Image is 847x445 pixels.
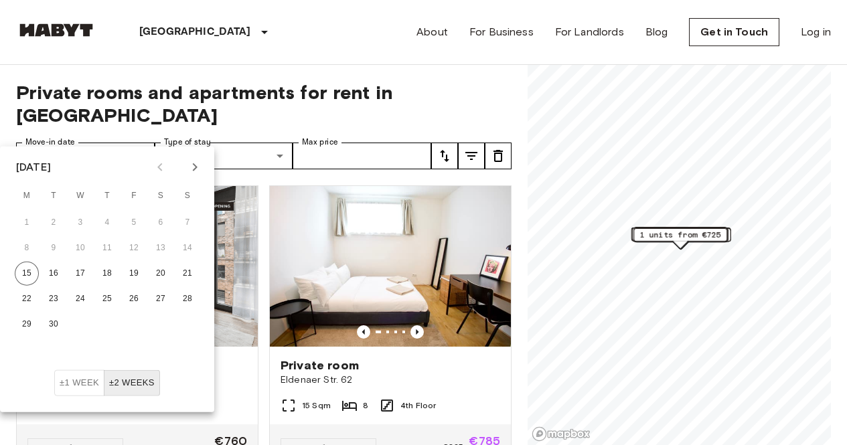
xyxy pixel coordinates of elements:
[281,373,500,387] span: Eldenaer Str. 62
[42,262,66,286] button: 16
[281,357,359,373] span: Private room
[16,23,96,37] img: Habyt
[95,287,119,311] button: 25
[25,137,75,148] label: Move-in date
[689,18,779,46] a: Get in Touch
[302,399,331,412] span: 15 Sqm
[149,262,173,286] button: 20
[54,370,104,396] button: ±1 week
[645,24,668,40] a: Blog
[175,287,200,311] button: 28
[633,228,727,249] div: Map marker
[15,262,39,286] button: 15
[633,228,727,248] div: Map marker
[139,24,251,40] p: [GEOGRAPHIC_DATA]
[15,183,39,209] span: Monday
[469,24,534,40] a: For Business
[68,183,92,209] span: Wednesday
[183,156,206,179] button: Next month
[632,228,730,248] div: Map marker
[485,143,512,169] button: tune
[149,183,173,209] span: Saturday
[42,313,66,337] button: 30
[68,287,92,311] button: 24
[631,228,730,248] div: Map marker
[532,426,591,442] a: Mapbox logo
[104,370,160,396] button: ±2 weeks
[15,287,39,311] button: 22
[149,287,173,311] button: 27
[122,287,146,311] button: 26
[95,262,119,286] button: 18
[16,159,51,175] div: [DATE]
[68,262,92,286] button: 17
[16,81,512,126] span: Private rooms and apartments for rent in [GEOGRAPHIC_DATA]
[54,370,160,396] div: Move In Flexibility
[633,228,731,248] div: Map marker
[357,325,370,339] button: Previous image
[15,313,39,337] button: 29
[175,183,200,209] span: Sunday
[270,186,511,347] img: Marketing picture of unit DE-01-012-001-04H
[175,262,200,286] button: 21
[431,143,458,169] button: tune
[555,24,624,40] a: For Landlords
[302,137,338,148] label: Max price
[42,287,66,311] button: 23
[633,227,727,248] div: Map marker
[363,399,368,412] span: 8
[400,399,436,412] span: 4th Floor
[410,325,424,339] button: Previous image
[633,228,731,249] div: Map marker
[458,143,485,169] button: tune
[632,228,726,248] div: Map marker
[164,137,211,148] label: Type of stay
[95,183,119,209] span: Thursday
[42,183,66,209] span: Tuesday
[122,262,146,286] button: 19
[416,24,448,40] a: About
[122,183,146,209] span: Friday
[639,229,721,241] span: 1 units from €725
[801,24,831,40] a: Log in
